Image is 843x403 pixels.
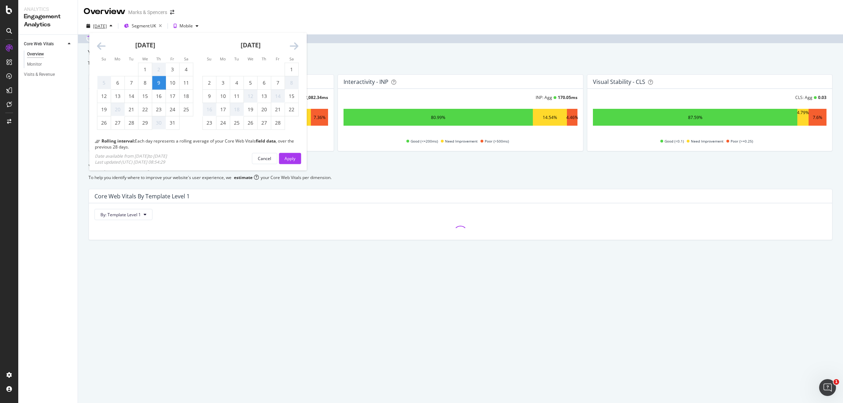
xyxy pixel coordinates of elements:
[166,76,179,90] td: Friday, January 10, 2025
[152,106,165,113] div: 23
[285,106,298,113] div: 22
[203,103,216,116] td: Not available. Sunday, February 16, 2025
[138,116,152,130] td: Wednesday, January 29, 2025
[102,56,106,61] small: Su
[138,103,152,116] td: Wednesday, January 22, 2025
[285,76,299,90] td: Not available. Saturday, February 8, 2025
[216,119,230,126] div: 24
[97,119,111,126] div: 26
[24,40,66,48] a: Core Web Vitals
[184,56,188,61] small: Sa
[179,90,193,103] td: Saturday, January 18, 2025
[731,137,753,145] span: Poor (>=0.25)
[93,23,107,29] div: [DATE]
[795,94,812,100] div: CLS: Agg
[170,10,174,15] div: arrow-right-arrow-left
[111,79,124,86] div: 6
[97,76,111,90] td: Not available. Sunday, January 5, 2025
[97,93,111,100] div: 12
[111,116,125,130] td: Monday, January 27, 2025
[95,138,301,150] div: Each day represents a rolling average of your Core Web Vitals , over the previous 28 days.
[166,106,179,113] div: 24
[285,79,298,86] div: 8
[152,63,166,76] td: Not available. Thursday, January 2, 2025
[230,119,243,126] div: 25
[216,116,230,130] td: Monday, February 24, 2025
[230,103,244,116] td: Not available. Tuesday, February 18, 2025
[203,76,216,90] td: Sunday, February 2, 2025
[536,94,552,100] div: INP: Agg
[111,119,124,126] div: 27
[170,56,174,61] small: Fr
[665,137,684,145] span: Good (<0.1)
[216,93,230,100] div: 10
[203,119,216,126] div: 23
[179,93,193,100] div: 18
[179,24,193,28] div: Mobile
[95,159,167,165] div: Last updated (UTC) [DATE] 08:54:29
[102,138,135,144] b: Rolling interval:
[230,106,243,113] div: 18
[285,103,299,116] td: Saturday, February 22, 2025
[230,116,244,130] td: Tuesday, February 25, 2025
[138,119,152,126] div: 29
[138,93,152,100] div: 15
[305,94,328,100] div: 2,082.34 ms
[244,76,257,90] td: Wednesday, February 5, 2025
[152,76,166,90] td: Selected. Thursday, January 9, 2025
[279,153,301,164] button: Apply
[203,106,216,113] div: 16
[244,79,257,86] div: 5
[128,9,167,16] div: Marks & Spencers
[97,116,111,130] td: Sunday, January 26, 2025
[171,20,201,32] button: Mobile
[27,51,73,58] a: Overview
[121,20,165,32] button: Segment:UK
[84,6,125,18] div: Overview
[203,90,216,103] td: Sunday, February 9, 2025
[100,212,141,218] span: By: Template Level 1
[834,379,839,385] span: 1
[24,71,73,78] a: Visits & Revenue
[248,56,253,61] small: We
[797,110,809,125] div: 4.79%
[344,78,388,85] div: Interactivity - INP
[256,138,276,144] b: field data
[89,33,306,138] div: Calendar
[111,93,124,100] div: 13
[216,90,230,103] td: Monday, February 10, 2025
[132,23,156,29] span: Segment: UK
[593,78,645,85] div: Visual Stability - CLS
[216,76,230,90] td: Monday, February 3, 2025
[688,114,702,120] div: 87.59%
[445,137,478,145] span: Need Improvement
[152,103,166,116] td: Thursday, January 23, 2025
[257,76,271,90] td: Thursday, February 6, 2025
[271,90,285,103] td: Not available. Friday, February 14, 2025
[138,63,152,76] td: Wednesday, January 1, 2025
[24,71,55,78] div: Visits & Revenue
[152,90,166,103] td: Thursday, January 16, 2025
[125,90,138,103] td: Tuesday, January 14, 2025
[166,63,179,76] td: Friday, January 3, 2025
[257,116,271,130] td: Thursday, February 27, 2025
[485,137,509,145] span: Poor (>500ms)
[207,56,211,61] small: Su
[411,137,438,145] span: Good (<=200ms)
[262,56,266,61] small: Th
[257,90,271,103] td: Thursday, February 13, 2025
[819,379,836,396] iframe: Intercom live chat
[257,119,271,126] div: 27
[111,103,125,116] td: Not available. Monday, January 20, 2025
[558,94,577,100] div: 170.05 ms
[156,56,161,61] small: Th
[27,51,44,58] div: Overview
[179,63,193,76] td: Saturday, January 4, 2025
[244,116,257,130] td: Wednesday, February 26, 2025
[244,119,257,126] div: 26
[241,41,261,49] strong: [DATE]
[138,79,152,86] div: 8
[111,90,125,103] td: Monday, January 13, 2025
[24,40,54,48] div: Core Web Vitals
[166,103,179,116] td: Friday, January 24, 2025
